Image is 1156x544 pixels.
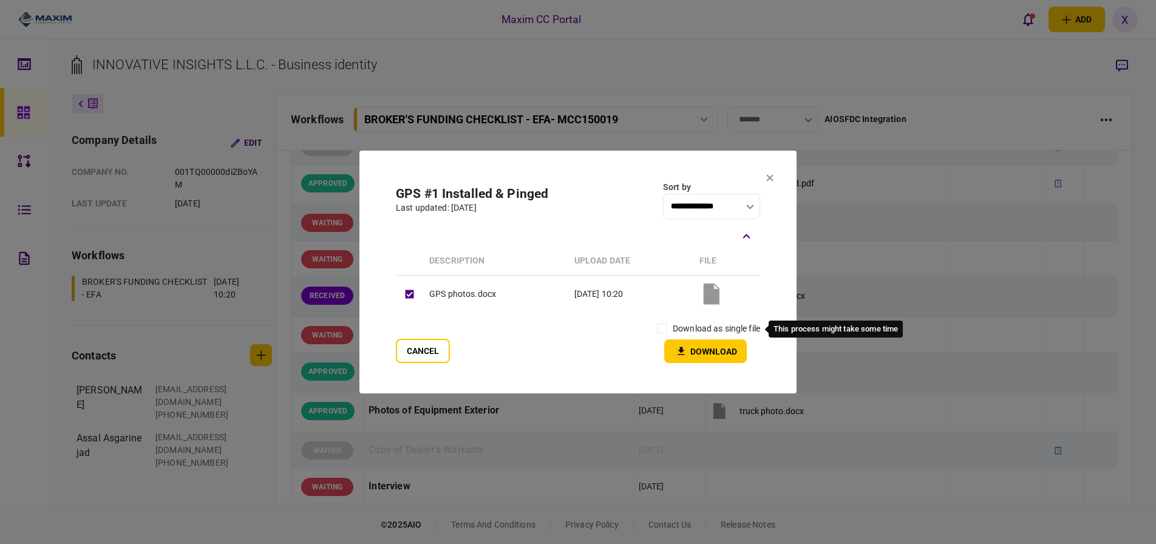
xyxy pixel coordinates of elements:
[423,276,568,313] td: GPS photos.docx
[396,339,450,363] button: Cancel
[423,247,568,276] th: Description
[673,322,760,335] label: download as single file
[663,181,760,194] div: Sort by
[396,202,548,214] div: last updated: [DATE]
[568,276,693,313] td: [DATE] 10:20
[568,247,693,276] th: upload date
[396,186,548,202] h2: GPS #1 Installed & Pinged
[664,339,747,363] button: Download
[693,247,760,276] th: file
